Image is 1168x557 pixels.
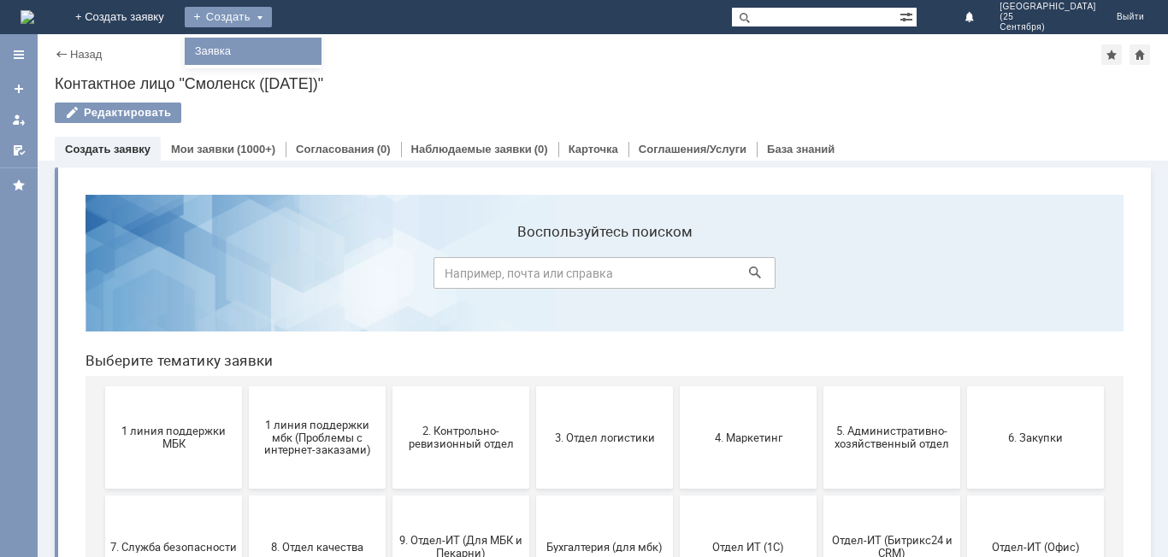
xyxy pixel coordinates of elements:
[464,314,601,417] button: Бухгалтерия (для мбк)
[182,468,309,481] span: Франчайзинг
[321,205,457,308] button: 2. Контрольно-ревизионный отдел
[752,205,888,308] button: 5. Административно-хозяйственный отдел
[469,455,596,494] span: [PERSON_NAME]. Услуги ИТ для МБК (оформляет L1)
[757,243,883,269] span: 5. Административно-хозяйственный отдел
[757,353,883,378] span: Отдел-ИТ (Битрикс24 и CRM)
[752,314,888,417] button: Отдел-ИТ (Битрикс24 и CRM)
[464,205,601,308] button: 3. Отдел логистики
[608,424,745,526] button: не актуален
[469,249,596,262] span: 3. Отдел логистики
[185,7,272,27] div: Создать
[900,359,1027,372] span: Отдел-ИТ (Офис)
[21,10,34,24] a: Перейти на домашнюю страницу
[613,468,740,481] span: не актуален
[182,359,309,372] span: 8. Отдел качества
[5,75,32,103] a: Создать заявку
[534,143,548,155] div: (0)
[1130,44,1150,65] div: Сделать домашней страницей
[321,424,457,526] button: Это соглашение не активно!
[362,42,704,59] label: Воспользуйтесь поиском
[55,75,1151,92] div: Контактное лицо "Смоленск ([DATE])"
[767,143,835,155] a: База знаний
[326,353,452,378] span: 9. Отдел-ИТ (Для МБК и Пекарни)
[639,143,746,155] a: Соглашения/Услуги
[296,143,375,155] a: Согласования
[65,143,150,155] a: Создать заявку
[608,314,745,417] button: Отдел ИТ (1С)
[171,143,234,155] a: Мои заявки
[237,143,275,155] div: (1000+)
[900,249,1027,262] span: 6. Закупки
[5,106,32,133] a: Мои заявки
[188,41,318,62] a: Заявка
[900,8,917,24] span: Расширенный поиск
[38,243,165,269] span: 1 линия поддержки МБК
[608,205,745,308] button: 4. Маркетинг
[613,359,740,372] span: Отдел ИТ (1С)
[464,424,601,526] button: [PERSON_NAME]. Услуги ИТ для МБК (оформляет L1)
[38,359,165,372] span: 7. Служба безопасности
[33,424,170,526] button: Финансовый отдел
[362,76,704,108] input: Например, почта или справка
[411,143,532,155] a: Наблюдаемые заявки
[21,10,34,24] img: logo
[469,359,596,372] span: Бухгалтерия (для мбк)
[177,314,314,417] button: 8. Отдел качества
[70,48,102,61] a: Назад
[1000,12,1096,22] span: (25
[1000,2,1096,12] span: [GEOGRAPHIC_DATA]
[895,314,1032,417] button: Отдел-ИТ (Офис)
[38,468,165,481] span: Финансовый отдел
[1101,44,1122,65] div: Добавить в избранное
[326,462,452,488] span: Это соглашение не активно!
[33,314,170,417] button: 7. Служба безопасности
[569,143,618,155] a: Карточка
[326,243,452,269] span: 2. Контрольно-ревизионный отдел
[377,143,391,155] div: (0)
[177,205,314,308] button: 1 линия поддержки мбк (Проблемы с интернет-заказами)
[895,205,1032,308] button: 6. Закупки
[33,205,170,308] button: 1 линия поддержки МБК
[14,171,1052,188] header: Выберите тематику заявки
[1000,22,1096,32] span: Сентября)
[177,424,314,526] button: Франчайзинг
[613,249,740,262] span: 4. Маркетинг
[321,314,457,417] button: 9. Отдел-ИТ (Для МБК и Пекарни)
[182,237,309,275] span: 1 линия поддержки мбк (Проблемы с интернет-заказами)
[5,137,32,164] a: Мои согласования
